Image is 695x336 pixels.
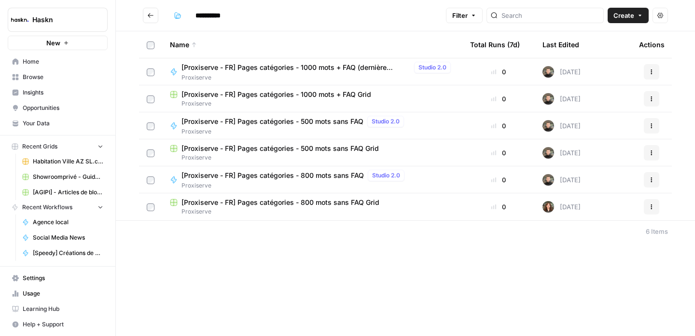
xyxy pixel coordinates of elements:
[181,90,371,99] span: [Proxiserve - FR] Pages catégories - 1000 mots + FAQ Grid
[8,301,108,317] a: Learning Hub
[542,120,554,132] img: udf09rtbz9abwr5l4z19vkttxmie
[33,233,103,242] span: Social Media News
[542,174,581,186] div: [DATE]
[181,127,408,136] span: Proxiserve
[181,181,408,190] span: Proxiserve
[11,11,28,28] img: Haskn Logo
[613,11,634,20] span: Create
[23,289,103,298] span: Usage
[452,11,468,20] span: Filter
[18,215,108,230] a: Agence local
[542,201,581,213] div: [DATE]
[8,200,108,215] button: Recent Workflows
[170,99,455,108] span: Proxiserve
[23,119,103,128] span: Your Data
[470,175,527,185] div: 0
[542,31,579,58] div: Last Edited
[8,116,108,131] a: Your Data
[170,90,455,108] a: [Proxiserve - FR] Pages catégories - 1000 mots + FAQ GridProxiserve
[470,94,527,104] div: 0
[143,8,158,23] button: Go back
[542,93,581,105] div: [DATE]
[372,117,400,126] span: Studio 2.0
[8,317,108,332] button: Help + Support
[23,73,103,81] span: Browse
[542,147,554,159] img: udf09rtbz9abwr5l4z19vkttxmie
[8,54,108,69] a: Home
[46,38,60,48] span: New
[33,173,103,181] span: Showroomprivé - Guide d'achat de 800 mots Grid
[446,8,483,23] button: Filter
[8,270,108,286] a: Settings
[33,249,103,257] span: [Speedy] Créations de contenu
[170,116,455,136] a: [Proxiserve - FR] Pages catégories - 500 mots sans FAQStudio 2.0Proxiserve
[170,198,455,216] a: [Proxiserve - FR] Pages catégories - 800 mots sans FAQ GridProxiserve
[18,185,108,200] a: [AGIPI] - Articles de blog - Optimisations Grid
[181,63,410,72] span: [Proxiserve - FR] Pages catégories - 1000 mots + FAQ (dernière version)
[23,305,103,313] span: Learning Hub
[8,85,108,100] a: Insights
[8,36,108,50] button: New
[23,274,103,282] span: Settings
[646,227,668,236] div: 6 Items
[639,31,665,58] div: Actions
[23,57,103,66] span: Home
[542,201,554,213] img: wbc4lf7e8no3nva14b2bd9f41fnh
[32,15,91,25] span: Haskn
[181,117,363,126] span: [Proxiserve - FR] Pages catégories - 500 mots sans FAQ
[170,31,455,58] div: Name
[542,147,581,159] div: [DATE]
[33,188,103,197] span: [AGIPI] - Articles de blog - Optimisations Grid
[170,170,455,190] a: [Proxiserve - FR] Pages catégories - 800 mots sans FAQStudio 2.0Proxiserve
[33,157,103,166] span: Habitation Ville AZ SL.csv
[170,62,455,82] a: [Proxiserve - FR] Pages catégories - 1000 mots + FAQ (dernière version)Studio 2.0Proxiserve
[542,120,581,132] div: [DATE]
[23,88,103,97] span: Insights
[542,66,581,78] div: [DATE]
[8,8,108,32] button: Workspace: Haskn
[170,153,455,162] span: Proxiserve
[181,73,455,82] span: Proxiserve
[170,207,455,216] span: Proxiserve
[22,203,72,212] span: Recent Workflows
[542,93,554,105] img: udf09rtbz9abwr5l4z19vkttxmie
[181,144,379,153] span: [Proxiserve - FR] Pages catégories - 500 mots sans FAQ Grid
[501,11,599,20] input: Search
[470,148,527,158] div: 0
[18,230,108,245] a: Social Media News
[18,245,108,261] a: [Speedy] Créations de contenu
[542,174,554,186] img: udf09rtbz9abwr5l4z19vkttxmie
[18,154,108,169] a: Habitation Ville AZ SL.csv
[8,286,108,301] a: Usage
[33,218,103,227] span: Agence local
[8,69,108,85] a: Browse
[170,144,455,162] a: [Proxiserve - FR] Pages catégories - 500 mots sans FAQ GridProxiserve
[470,121,527,131] div: 0
[470,202,527,212] div: 0
[542,66,554,78] img: udf09rtbz9abwr5l4z19vkttxmie
[181,171,364,180] span: [Proxiserve - FR] Pages catégories - 800 mots sans FAQ
[372,171,400,180] span: Studio 2.0
[470,31,520,58] div: Total Runs (7d)
[23,320,103,329] span: Help + Support
[8,139,108,154] button: Recent Grids
[470,67,527,77] div: 0
[23,104,103,112] span: Opportunities
[18,169,108,185] a: Showroomprivé - Guide d'achat de 800 mots Grid
[22,142,57,151] span: Recent Grids
[181,198,379,207] span: [Proxiserve - FR] Pages catégories - 800 mots sans FAQ Grid
[418,63,446,72] span: Studio 2.0
[8,100,108,116] a: Opportunities
[608,8,649,23] button: Create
